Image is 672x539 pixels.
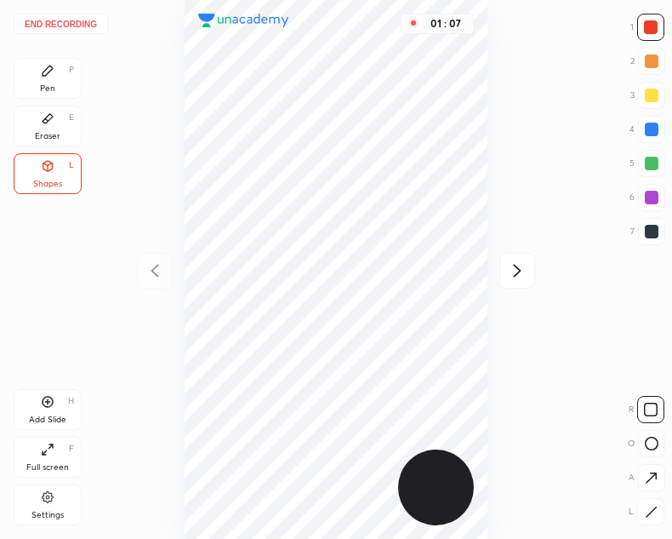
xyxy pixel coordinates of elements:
[630,14,664,41] div: 1
[629,498,664,525] div: L
[69,66,74,74] div: P
[629,464,665,491] div: A
[40,84,55,93] div: Pen
[628,430,665,457] div: O
[69,113,74,122] div: E
[425,18,466,30] div: 01 : 07
[31,511,64,519] div: Settings
[35,132,60,140] div: Eraser
[14,14,108,34] button: End recording
[68,397,74,405] div: H
[26,463,69,472] div: Full screen
[630,218,665,245] div: 7
[629,150,665,177] div: 5
[69,444,74,453] div: F
[629,396,664,423] div: R
[198,14,289,27] img: logo.38c385cc.svg
[29,416,66,424] div: Add Slide
[629,116,665,143] div: 4
[33,180,62,188] div: Shapes
[629,184,665,211] div: 6
[630,82,665,109] div: 3
[630,48,665,75] div: 2
[69,161,74,169] div: L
